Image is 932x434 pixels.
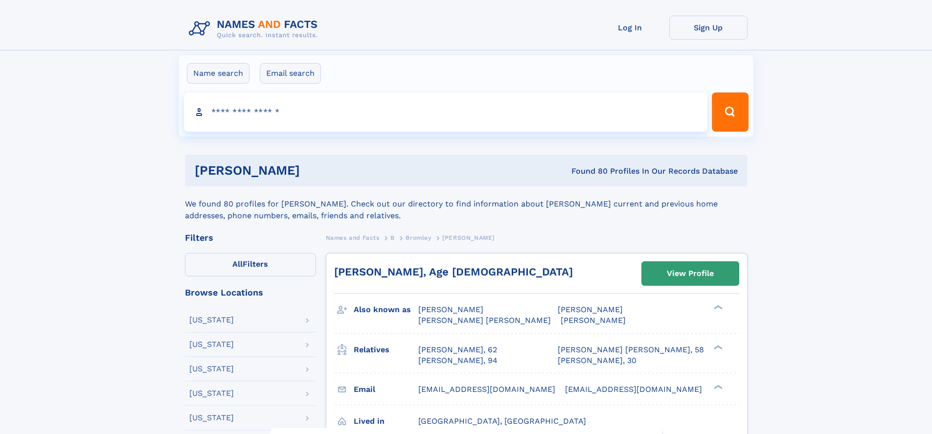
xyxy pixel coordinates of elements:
span: B [390,234,395,241]
img: Logo Names and Facts [185,16,326,42]
h3: Relatives [354,342,418,358]
a: Bromley [406,231,431,244]
div: We found 80 profiles for [PERSON_NAME]. Check out our directory to find information about [PERSON... [185,186,748,222]
input: search input [184,92,708,132]
a: [PERSON_NAME] [PERSON_NAME], 58 [558,344,704,355]
span: [EMAIL_ADDRESS][DOMAIN_NAME] [418,385,555,394]
span: [PERSON_NAME] [561,316,626,325]
span: [GEOGRAPHIC_DATA], [GEOGRAPHIC_DATA] [418,416,586,426]
h1: [PERSON_NAME] [195,164,436,177]
div: [US_STATE] [189,414,234,422]
span: [PERSON_NAME] [558,305,623,314]
label: Filters [185,253,316,276]
div: ❯ [711,384,723,390]
div: [US_STATE] [189,365,234,373]
span: [EMAIL_ADDRESS][DOMAIN_NAME] [565,385,702,394]
span: Bromley [406,234,431,241]
h3: Email [354,381,418,398]
a: B [390,231,395,244]
div: View Profile [667,262,714,285]
h3: Lived in [354,413,418,430]
a: [PERSON_NAME], 62 [418,344,497,355]
div: Filters [185,233,316,242]
label: Name search [187,63,250,84]
a: [PERSON_NAME], Age [DEMOGRAPHIC_DATA] [334,266,573,278]
div: Browse Locations [185,288,316,297]
a: [PERSON_NAME], 30 [558,355,636,366]
button: Search Button [712,92,748,132]
label: Email search [260,63,321,84]
span: All [232,259,243,269]
span: [PERSON_NAME] [442,234,495,241]
div: Found 80 Profiles In Our Records Database [435,166,738,177]
a: [PERSON_NAME], 94 [418,355,498,366]
div: [US_STATE] [189,389,234,397]
a: Names and Facts [326,231,380,244]
span: [PERSON_NAME] [418,305,483,314]
a: Log In [591,16,669,40]
span: [PERSON_NAME] [PERSON_NAME] [418,316,551,325]
div: ❯ [711,304,723,311]
h3: Also known as [354,301,418,318]
a: View Profile [642,262,739,285]
div: [US_STATE] [189,316,234,324]
div: [US_STATE] [189,341,234,348]
div: ❯ [711,344,723,350]
a: Sign Up [669,16,748,40]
